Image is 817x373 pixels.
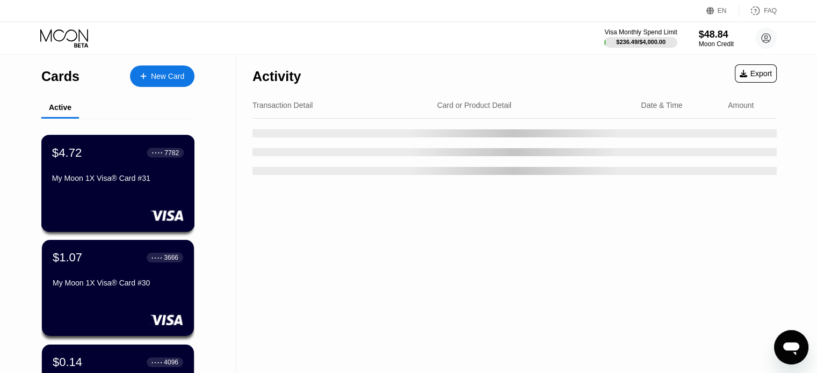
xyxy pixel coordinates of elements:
div: Date & Time [641,101,682,109]
div: 3666 [164,254,178,261]
div: ● ● ● ● [151,361,162,364]
div: Amount [728,101,754,109]
div: Activity [252,69,301,84]
div: Active [49,103,71,112]
div: Card or Product Detail [437,101,512,109]
div: $4.72 [52,145,82,159]
div: My Moon 1X Visa® Card #30 [53,279,183,287]
div: EN [706,5,739,16]
div: Export [740,69,772,78]
div: 7782 [164,149,179,156]
div: $1.07● ● ● ●3666My Moon 1X Visa® Card #30 [42,240,194,336]
div: $48.84Moon Credit [699,29,734,48]
div: New Card [130,65,194,87]
div: Export [735,64,777,83]
div: $0.14 [53,355,82,369]
div: Transaction Detail [252,101,313,109]
div: 4096 [164,359,178,366]
div: Visa Monthly Spend Limit [604,28,677,36]
div: EN [718,7,727,14]
div: $48.84 [699,29,734,40]
div: $236.49 / $4,000.00 [616,39,666,45]
div: FAQ [764,7,777,14]
div: $1.07 [53,251,82,265]
div: Visa Monthly Spend Limit$236.49/$4,000.00 [604,28,677,48]
div: My Moon 1X Visa® Card #31 [52,174,184,182]
div: FAQ [739,5,777,16]
div: Cards [41,69,79,84]
div: ● ● ● ● [151,256,162,259]
div: New Card [151,72,184,81]
div: ● ● ● ● [152,151,163,154]
iframe: Button to launch messaging window [774,330,808,364]
div: $4.72● ● ● ●7782My Moon 1X Visa® Card #31 [42,135,194,231]
div: Moon Credit [699,40,734,48]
